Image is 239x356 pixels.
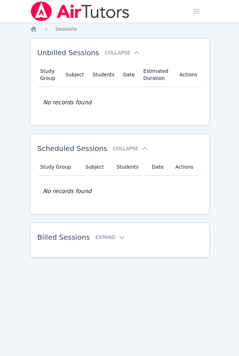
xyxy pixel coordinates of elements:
span: Sessions [56,26,77,32]
td: No records found [37,176,202,207]
th: Students [112,158,148,176]
span: Billed Sessions [37,233,90,241]
th: Students [88,63,118,87]
th: Date [119,63,139,87]
nav: Breadcrumb [30,25,209,33]
th: Study Group [37,63,62,87]
img: Air Tutors [30,1,130,21]
button: Collapse [113,145,148,152]
th: Estimated Duration [139,63,175,87]
button: Collapse [105,49,140,56]
th: Date [147,158,171,176]
th: Study Group [37,158,81,176]
th: Subject [61,63,88,87]
th: Actions [171,158,202,176]
span: Scheduled Sessions [37,144,107,153]
a: Sessions [56,25,77,33]
td: No records found [37,87,202,118]
span: Unbilled Sessions [37,48,99,57]
button: Expand [95,234,126,241]
th: Actions [175,63,202,87]
th: Subject [81,158,112,176]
